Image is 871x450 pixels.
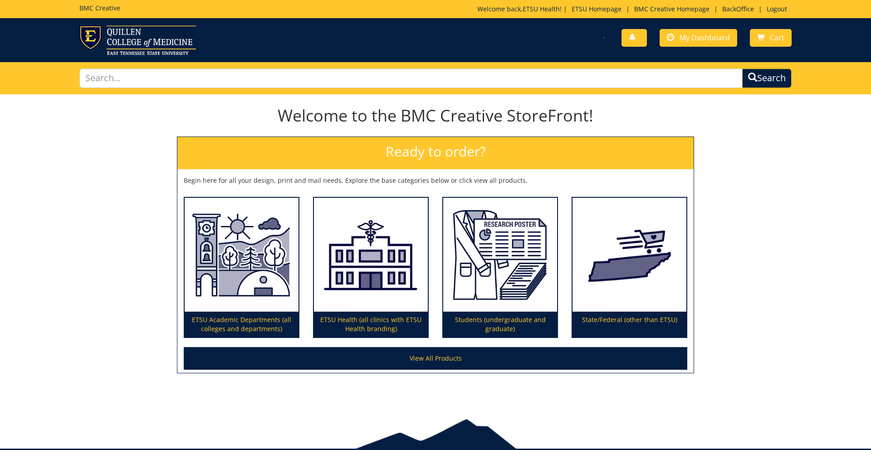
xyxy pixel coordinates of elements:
img: State/Federal (other than ETSU) [573,198,686,312]
a: BMC Creative Homepage [630,5,714,13]
a: ETSU Health [523,5,560,13]
p: State/Federal (other than ETSU) [573,312,686,337]
a: BackOffice [718,5,758,13]
a: My Dashboard [660,29,737,47]
p: ETSU Academic Departments (all colleges and departments) [185,312,298,337]
h1: Welcome to the BMC Creative StoreFront! [177,107,694,125]
img: Students (undergraduate and graduate) [443,198,557,312]
p: ETSU Health (all clinics with ETSU Health branding) [314,312,428,337]
input: Search... [79,68,743,88]
span: My Dashboard [680,33,730,43]
h2: Ready to order? [177,137,694,169]
h5: BMC Creative [79,5,120,11]
img: ETSU Health (all clinics with ETSU Health branding) [314,198,428,312]
p: Begin here for all your design, print and mail needs. Explore the base categories below or click ... [184,176,687,185]
a: Students (undergraduate and graduate) [443,198,557,337]
a: View All Products [184,347,687,370]
a: ETSU Homepage [567,5,626,13]
a: ETSU Health (all clinics with ETSU Health branding) [314,198,428,337]
p: Students (undergraduate and graduate) [443,312,557,337]
p: Welcome back, ! | | | | [477,5,792,14]
a: ETSU Academic Departments (all colleges and departments) [185,198,298,337]
img: ETSU Academic Departments (all colleges and departments) [185,198,298,312]
a: State/Federal (other than ETSU) [573,198,686,337]
span: Cart [770,33,784,43]
a: Logout [762,5,792,13]
img: ETSU logo [79,25,196,55]
a: Cart [750,29,792,47]
button: Search [742,68,792,88]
